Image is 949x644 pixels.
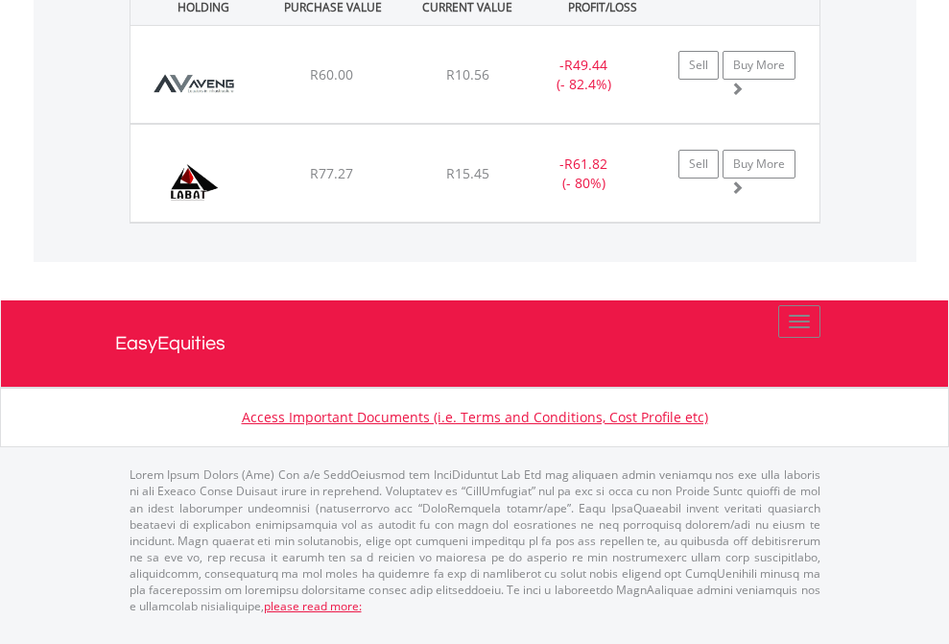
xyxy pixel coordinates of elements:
[310,65,353,83] span: R60.00
[564,56,607,74] span: R49.44
[446,65,489,83] span: R10.56
[446,164,489,182] span: R15.45
[723,150,795,179] a: Buy More
[524,56,644,94] div: - (- 82.4%)
[310,164,353,182] span: R77.27
[678,150,719,179] a: Sell
[524,155,644,193] div: - (- 80%)
[140,50,249,118] img: EQU.ZA.AEG.png
[564,155,607,173] span: R61.82
[140,149,249,217] img: EQU.ZA.LAB.png
[130,466,820,614] p: Lorem Ipsum Dolors (Ame) Con a/e SeddOeiusmod tem InciDiduntut Lab Etd mag aliquaen admin veniamq...
[678,51,719,80] a: Sell
[264,598,362,614] a: please read more:
[242,408,708,426] a: Access Important Documents (i.e. Terms and Conditions, Cost Profile etc)
[115,300,835,387] a: EasyEquities
[723,51,795,80] a: Buy More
